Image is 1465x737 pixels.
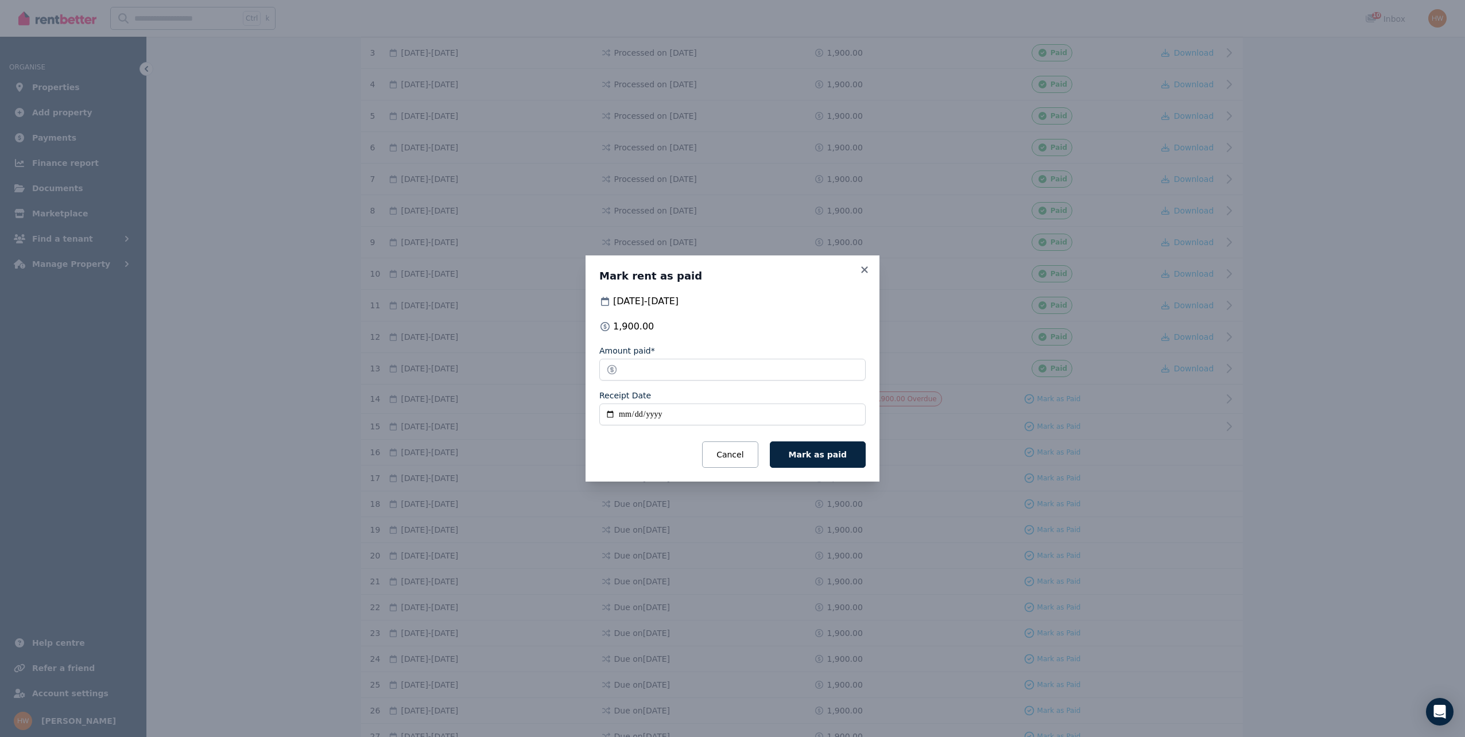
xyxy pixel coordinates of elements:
span: [DATE] - [DATE] [613,294,679,308]
button: Cancel [702,441,758,468]
span: Mark as paid [789,450,847,459]
h3: Mark rent as paid [599,269,866,283]
label: Receipt Date [599,390,651,401]
div: Open Intercom Messenger [1426,698,1454,726]
button: Mark as paid [770,441,866,468]
label: Amount paid* [599,345,655,356]
span: 1,900.00 [613,320,654,333]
